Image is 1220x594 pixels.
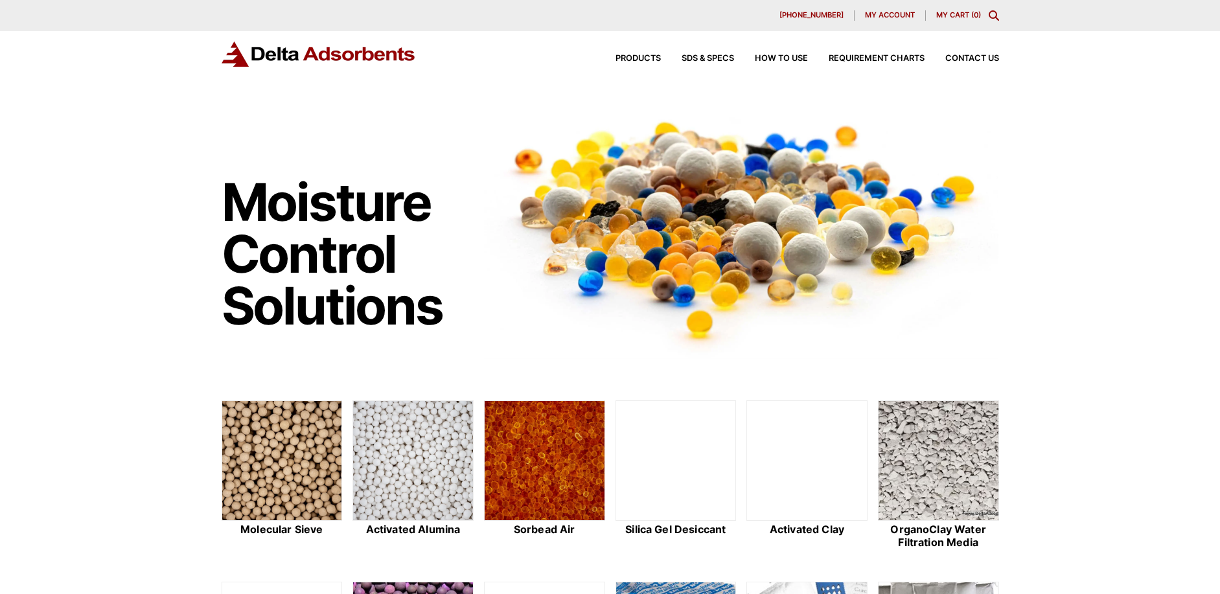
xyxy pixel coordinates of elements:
a: Products [595,54,661,63]
h2: Activated Alumina [352,523,474,536]
span: 0 [974,10,978,19]
span: Products [616,54,661,63]
h2: Sorbead Air [484,523,605,536]
h2: Activated Clay [746,523,868,536]
h2: OrganoClay Water Filtration Media [878,523,999,548]
a: OrganoClay Water Filtration Media [878,400,999,551]
a: How to Use [734,54,808,63]
img: Delta Adsorbents [222,41,416,67]
a: Requirement Charts [808,54,925,63]
h1: Moisture Control Solutions [222,176,472,332]
span: Requirement Charts [829,54,925,63]
div: Toggle Modal Content [989,10,999,21]
a: Contact Us [925,54,999,63]
a: [PHONE_NUMBER] [769,10,855,21]
h2: Silica Gel Desiccant [616,523,737,536]
span: SDS & SPECS [682,54,734,63]
a: Activated Alumina [352,400,474,551]
span: [PHONE_NUMBER] [779,12,844,19]
a: Sorbead Air [484,400,605,551]
span: My account [865,12,915,19]
a: Molecular Sieve [222,400,343,551]
a: My Cart (0) [936,10,981,19]
a: My account [855,10,926,21]
a: Silica Gel Desiccant [616,400,737,551]
span: Contact Us [945,54,999,63]
a: Activated Clay [746,400,868,551]
h2: Molecular Sieve [222,523,343,536]
img: Image [484,98,999,359]
span: How to Use [755,54,808,63]
a: SDS & SPECS [661,54,734,63]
